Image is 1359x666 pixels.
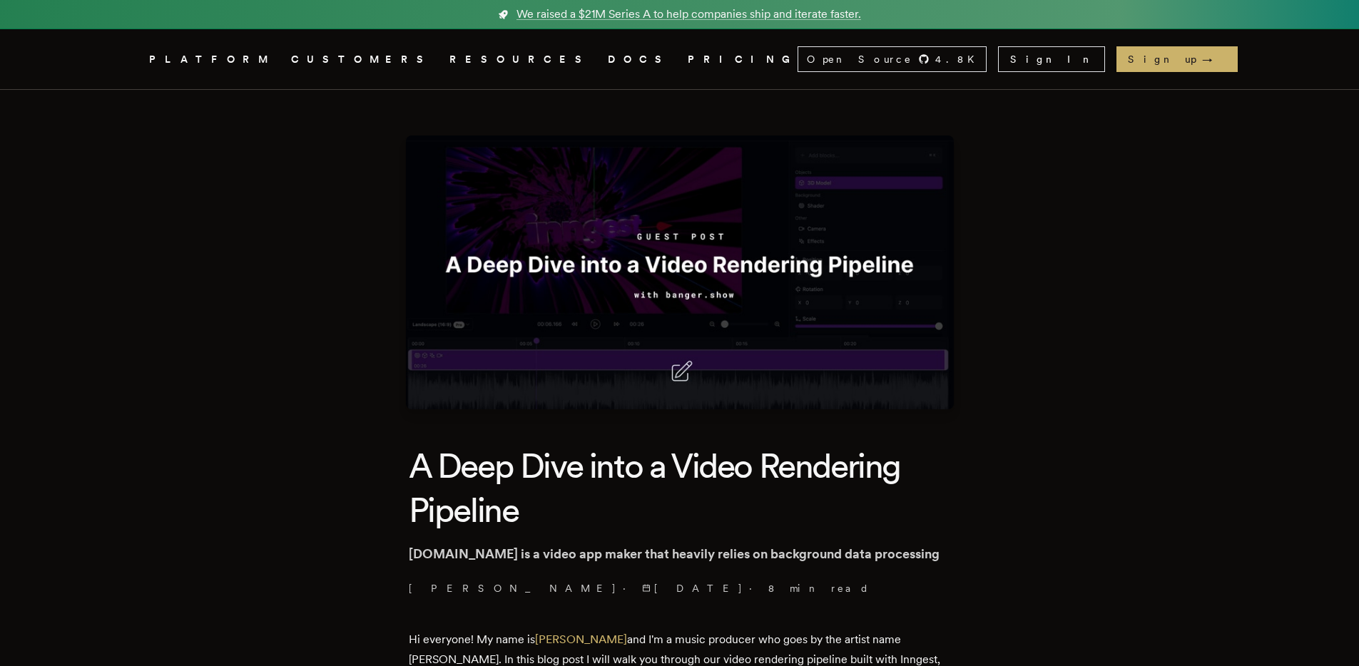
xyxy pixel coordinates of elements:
a: Sign up [1116,46,1238,72]
img: Featured image for A Deep Dive into a Video Rendering Pipeline blog post [406,135,954,409]
button: PLATFORM [149,51,274,68]
a: PRICING [688,51,798,68]
span: We raised a $21M Series A to help companies ship and iterate faster. [516,6,861,23]
p: · · [409,581,951,595]
h1: A Deep Dive into a Video Rendering Pipeline [409,444,951,533]
span: 4.8 K [935,52,983,66]
span: Open Source [807,52,912,66]
nav: Global [109,29,1251,89]
span: 8 min read [768,581,870,595]
a: [PERSON_NAME] [409,581,617,595]
a: [PERSON_NAME] [535,632,627,646]
button: RESOURCES [449,51,591,68]
p: [DOMAIN_NAME] is a video app maker that heavily relies on background data processing [409,544,951,564]
a: DOCS [608,51,671,68]
span: → [1202,52,1226,66]
span: [DATE] [642,581,743,595]
a: CUSTOMERS [291,51,432,68]
a: Sign In [998,46,1105,72]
